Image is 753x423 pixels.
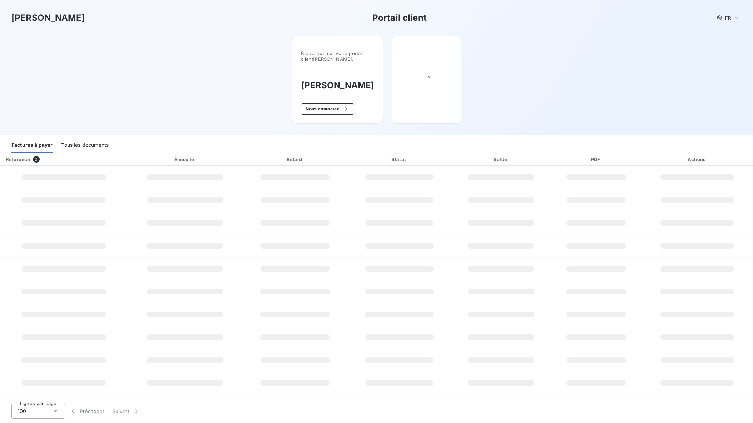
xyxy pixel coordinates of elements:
[349,156,449,163] div: Statut
[11,138,53,153] div: Factures à payer
[61,138,109,153] div: Tous les documents
[301,103,354,115] button: Nous contacter
[301,79,374,92] h3: [PERSON_NAME]
[6,156,30,162] div: Référence
[11,11,85,24] h3: [PERSON_NAME]
[372,11,427,24] h3: Portail client
[452,156,550,163] div: Solde
[129,156,241,163] div: Émise le
[108,404,144,419] button: Suivant
[725,15,731,21] span: FR
[244,156,346,163] div: Retard
[65,404,108,419] button: Précédent
[33,156,39,163] span: 0
[301,50,374,62] span: Bienvenue sur votre portail client [PERSON_NAME] .
[18,408,26,415] span: 100
[643,156,752,163] div: Actions
[553,156,640,163] div: PDF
